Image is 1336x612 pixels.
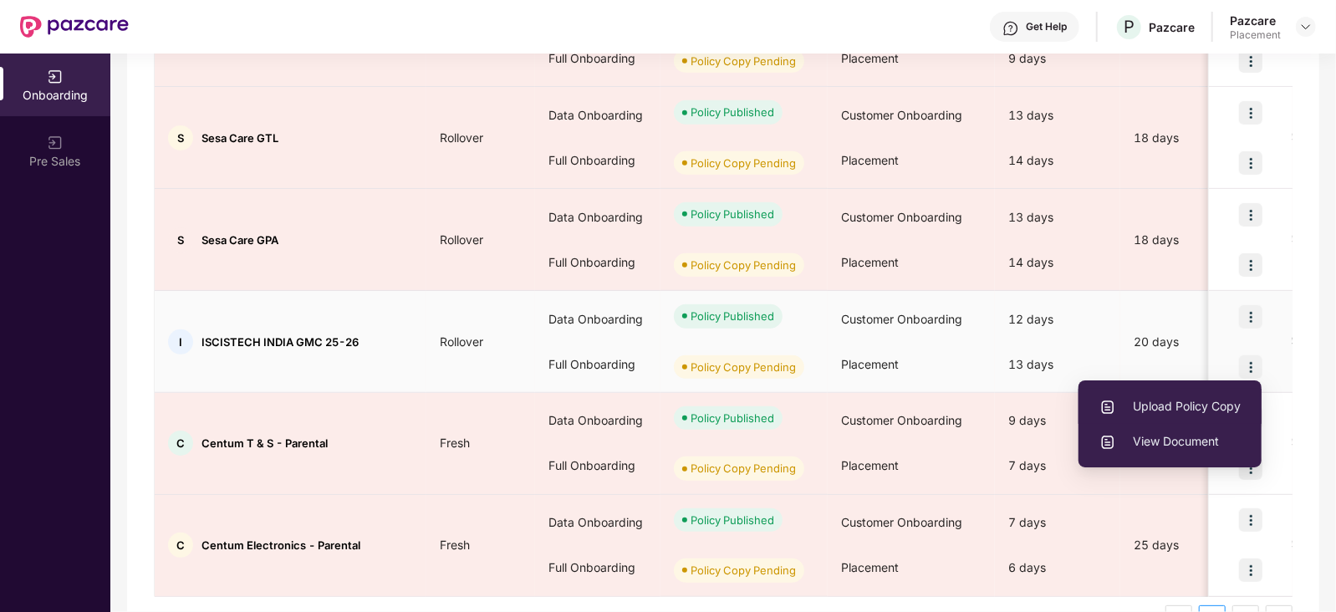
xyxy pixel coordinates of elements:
span: Upload Policy Copy [1099,397,1241,416]
div: 7 days [995,443,1120,488]
div: Full Onboarding [535,545,660,590]
span: Rollover [426,232,497,247]
div: Policy Published [691,308,774,324]
span: Placement [841,51,899,65]
img: icon [1239,558,1262,582]
img: icon [1239,101,1262,125]
div: Data Onboarding [535,398,660,443]
img: icon [1239,203,1262,227]
div: Pazcare [1230,13,1281,28]
span: Sesa Care GPA [201,233,278,247]
div: 14 days [995,138,1120,183]
div: Policy Published [691,512,774,528]
span: Placement [841,560,899,574]
div: Policy Copy Pending [691,155,796,171]
span: Customer Onboarding [841,210,962,224]
span: Fresh [426,436,483,450]
img: svg+xml;base64,PHN2ZyBpZD0iRHJvcGRvd24tMzJ4MzIiIHhtbG5zPSJodHRwOi8vd3d3LnczLm9yZy8yMDAwL3N2ZyIgd2... [1299,20,1313,33]
span: Customer Onboarding [841,413,962,427]
img: icon [1239,355,1262,379]
div: Pazcare [1149,19,1195,35]
span: Centum Electronics - Parental [201,538,360,552]
span: Customer Onboarding [841,515,962,529]
span: Placement [841,458,899,472]
span: Placement [841,153,899,167]
div: Data Onboarding [535,93,660,138]
div: 12 days [995,297,1120,342]
div: Full Onboarding [535,138,660,183]
div: Policy Published [691,410,774,426]
div: I [168,329,193,354]
div: Data Onboarding [535,297,660,342]
div: Full Onboarding [535,342,660,387]
div: Full Onboarding [535,36,660,81]
span: Customer Onboarding [841,312,962,326]
span: Rollover [426,334,497,349]
div: 9 days [995,398,1120,443]
div: Policy Copy Pending [691,460,796,477]
span: Centum T & S - Parental [201,436,328,450]
div: 6 days [995,545,1120,590]
div: Full Onboarding [535,240,660,285]
div: 7 days [995,500,1120,545]
span: View Document [1099,432,1241,451]
img: icon [1239,49,1262,73]
div: C [168,533,193,558]
div: 18 days [1120,231,1262,249]
div: Policy Copy Pending [691,257,796,273]
div: 18 days [1120,129,1262,147]
img: icon [1239,151,1262,175]
img: icon [1239,508,1262,532]
span: Placement [841,255,899,269]
div: 20 days [1120,333,1262,351]
div: Placement [1230,28,1281,42]
div: Data Onboarding [535,500,660,545]
img: svg+xml;base64,PHN2ZyB3aWR0aD0iMjAiIGhlaWdodD0iMjAiIHZpZXdCb3g9IjAgMCAyMCAyMCIgZmlsbD0ibm9uZSIgeG... [47,69,64,85]
img: New Pazcare Logo [20,16,129,38]
div: Data Onboarding [535,195,660,240]
img: svg+xml;base64,PHN2ZyBpZD0iVXBsb2FkX0xvZ3MiIGRhdGEtbmFtZT0iVXBsb2FkIExvZ3MiIHhtbG5zPSJodHRwOi8vd3... [1099,399,1116,416]
div: C [168,431,193,456]
img: svg+xml;base64,PHN2ZyBpZD0iSGVscC0zMngzMiIgeG1sbnM9Imh0dHA6Ly93d3cudzMub3JnLzIwMDAvc3ZnIiB3aWR0aD... [1002,20,1019,37]
div: Policy Copy Pending [691,359,796,375]
div: Policy Published [691,104,774,120]
div: Policy Published [691,206,774,222]
div: Policy Copy Pending [691,53,796,69]
div: Policy Copy Pending [691,562,796,579]
div: S [168,125,193,150]
span: Customer Onboarding [841,108,962,122]
span: ISCISTECH INDIA GMC 25-26 [201,335,359,349]
img: icon [1239,253,1262,277]
span: Placement [841,357,899,371]
div: 13 days [995,93,1120,138]
span: Rollover [426,130,497,145]
div: 13 days [995,195,1120,240]
div: S [168,227,193,252]
div: 13 days [995,342,1120,387]
div: Full Onboarding [535,443,660,488]
img: svg+xml;base64,PHN2ZyBpZD0iVXBsb2FkX0xvZ3MiIGRhdGEtbmFtZT0iVXBsb2FkIExvZ3MiIHhtbG5zPSJodHRwOi8vd3... [1099,434,1116,451]
span: Sesa Care GTL [201,131,278,145]
span: Fresh [426,538,483,552]
div: 14 days [995,240,1120,285]
img: svg+xml;base64,PHN2ZyB3aWR0aD0iMjAiIGhlaWdodD0iMjAiIHZpZXdCb3g9IjAgMCAyMCAyMCIgZmlsbD0ibm9uZSIgeG... [47,135,64,151]
div: 9 days [995,36,1120,81]
img: icon [1239,305,1262,329]
div: 25 days [1120,536,1262,554]
div: Get Help [1026,20,1067,33]
span: P [1124,17,1135,37]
